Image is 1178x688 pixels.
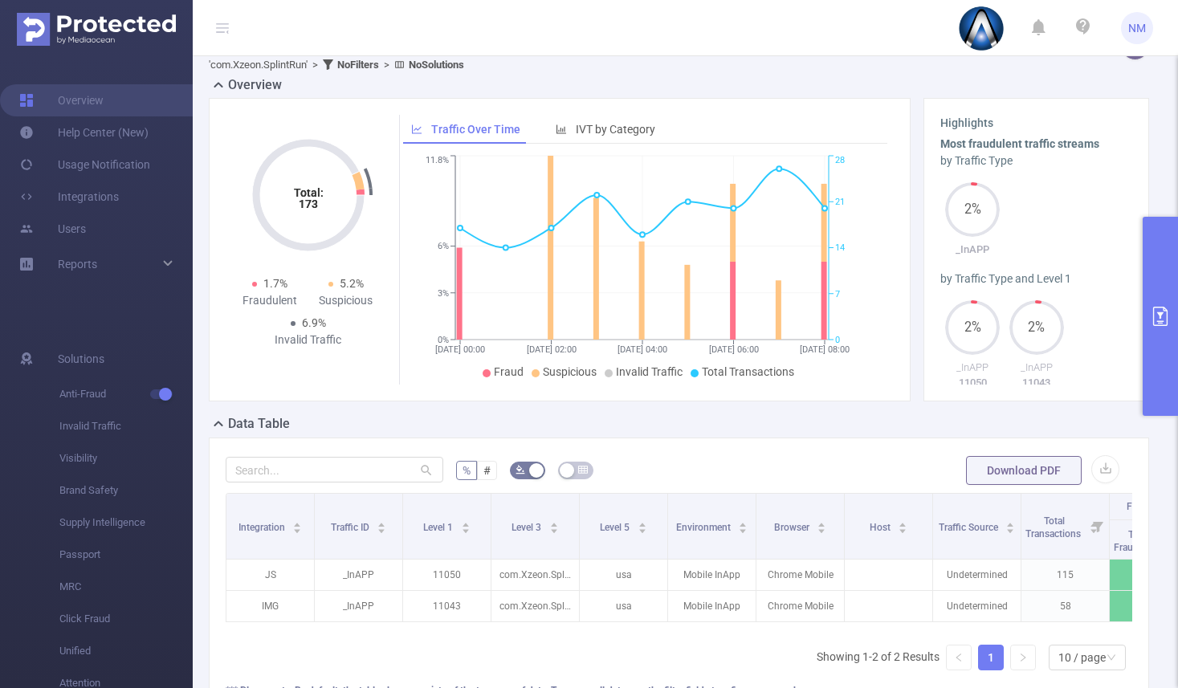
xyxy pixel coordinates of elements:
div: Sort [549,520,559,530]
span: Visibility [59,442,193,474]
i: icon: down [1107,653,1116,664]
span: 5.2% [340,277,364,290]
p: 11050 [403,560,491,590]
p: usa [580,591,667,621]
i: icon: caret-up [817,520,826,525]
span: MRC [59,571,193,603]
tspan: 28 [835,156,845,166]
tspan: [DATE] 02:00 [527,344,577,355]
span: # [483,464,491,477]
img: Protected Media [17,13,176,46]
a: Reports [58,248,97,280]
span: > [379,59,394,71]
li: Previous Page [946,645,972,670]
i: icon: caret-down [1006,527,1015,531]
span: Supply Intelligence [59,507,193,539]
i: icon: caret-up [549,520,558,525]
span: Passport [59,539,193,571]
p: Mobile InApp [668,591,756,621]
i: icon: caret-down [638,527,646,531]
p: 11043 [1005,375,1069,391]
span: Solutions [58,343,104,375]
i: Filter menu [1086,494,1109,559]
span: Traffic Over Time [431,123,520,136]
div: Sort [292,520,302,530]
span: Environment [676,522,733,533]
i: icon: caret-up [461,520,470,525]
div: Suspicious [308,292,385,309]
p: _InAPP [940,242,1005,258]
p: Chrome Mobile [756,591,844,621]
i: icon: caret-up [739,520,748,525]
span: 2% [1009,321,1064,334]
i: icon: bar-chart [556,124,567,135]
span: Anti-Fraud [59,378,193,410]
a: Users [19,213,86,245]
span: 1.7% [263,277,287,290]
i: icon: caret-up [638,520,646,525]
button: Download PDF [966,456,1082,485]
div: by Traffic Type [940,153,1132,169]
span: Brand Safety [59,474,193,507]
span: Total Transactions [1025,515,1083,539]
tspan: Total: [293,186,323,199]
li: 1 [978,645,1004,670]
span: Fraudulent [1127,501,1173,512]
i: icon: table [578,465,588,474]
i: icon: caret-down [461,527,470,531]
span: % [463,464,471,477]
a: 1 [979,645,1003,670]
i: icon: left [954,653,964,662]
i: icon: caret-up [899,520,907,525]
p: 58 [1021,591,1109,621]
p: IMG [226,591,314,621]
span: Total Fraudulent [1114,529,1163,553]
div: Sort [461,520,471,530]
tspan: 21 [835,197,845,207]
p: _InAPP [1005,360,1069,376]
p: _InAPP [315,560,402,590]
i: icon: caret-down [739,527,748,531]
tspan: 3% [438,288,449,299]
span: IVT by Category [576,123,655,136]
span: 2% [945,321,1000,334]
div: 10 / page [1058,645,1106,670]
p: com.Xzeon.SplintRun [491,560,579,590]
span: Traffic ID [331,522,372,533]
span: NM [1128,12,1146,44]
tspan: [DATE] 06:00 [709,344,759,355]
i: icon: caret-down [817,527,826,531]
span: Fraud [494,365,524,378]
tspan: [DATE] 00:00 [435,344,485,355]
tspan: 0% [438,335,449,345]
p: 11043 [403,591,491,621]
input: Search... [226,457,443,482]
p: JS [226,560,314,590]
p: com.Xzeon.SplintRun [491,591,579,621]
a: Overview [19,84,104,116]
p: _InAPP [940,360,1005,376]
li: Showing 1-2 of 2 Results [817,645,940,670]
h3: Highlights [940,115,1132,132]
tspan: 14 [835,243,845,254]
div: Sort [638,520,647,530]
i: icon: caret-down [293,527,302,531]
span: Invalid Traffic [616,365,683,378]
h2: Data Table [228,414,290,434]
span: 6.9% [302,316,326,329]
b: Most fraudulent traffic streams [940,137,1099,150]
tspan: 7 [835,289,840,299]
span: 2% [945,203,1000,216]
tspan: [DATE] 08:00 [800,344,850,355]
p: Undetermined [933,560,1021,590]
i: icon: bg-colors [516,465,525,474]
a: Integrations [19,181,119,213]
tspan: [DATE] 04:00 [618,344,667,355]
i: icon: caret-up [377,520,386,525]
div: Sort [377,520,386,530]
p: 11050 [940,375,1005,391]
span: Level 3 [512,522,544,533]
p: Mobile InApp [668,560,756,590]
b: No Filters [337,59,379,71]
tspan: 173 [299,197,318,210]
